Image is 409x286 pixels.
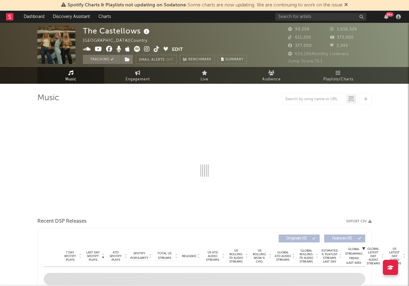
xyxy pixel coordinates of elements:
[155,251,174,260] span: Total US Streams
[282,97,346,102] input: Search by song name or URL
[125,76,150,83] span: Engagement
[345,247,363,265] div: Global Streaming Trend (Last 60D)
[298,249,314,263] span: Global Rolling 7D Audio Streams
[366,247,380,265] span: Global Latest Day Audio Streams
[172,46,183,54] button: Edit
[180,55,215,64] a: Benchmark
[62,251,78,262] span: 7 Day Spotify Plays
[262,76,281,83] span: Audience
[323,76,353,83] span: Playlists/Charts
[188,56,211,63] span: Benchmark
[346,220,372,223] button: Export CSV
[344,3,348,8] span: Dismiss
[251,249,268,263] span: US Rolling WoW % Chg
[83,26,151,36] div: The Castellows
[37,218,87,225] span: Recent DSP Releases
[330,36,354,40] span: 373,000
[274,251,291,262] span: Global ATD Audio Streams
[67,3,186,8] span: Spotify Charts & Playlists not updating on Sodatone
[384,14,388,19] button: 99+
[330,27,357,31] span: 1,656,329
[288,52,349,56] span: 653,286 Monthly Listeners
[275,13,366,21] input: Search for artists
[238,67,305,84] a: Audience
[83,55,121,64] button: Tracking
[386,12,394,17] div: 99 +
[104,67,171,84] a: Engagement
[85,251,101,262] span: Last Day Spotify Plays
[330,44,348,48] span: 2,343
[201,76,208,83] span: Live
[83,37,154,44] div: [GEOGRAPHIC_DATA] | Country
[225,58,243,61] span: Summary
[288,36,311,40] span: 611,200
[65,76,77,83] span: Music
[136,55,177,64] button: Email AlertsOff
[67,3,342,8] span: : Some charts are now updating. We are continuing to work on the issue
[218,55,247,64] button: Summary
[288,44,312,48] span: 377,000
[204,251,221,262] span: US ATD Audio Streams
[283,237,311,240] span: Originals ( 0 )
[328,237,356,240] span: Features ( 0 )
[324,235,365,242] button: Features(0)
[288,59,323,63] span: Jump Score: 71.1
[166,58,174,62] em: Off
[94,11,115,23] a: Charts
[171,67,238,84] a: Live
[130,251,148,260] span: Spotify Popularity
[288,27,310,31] span: 99,208
[37,67,104,84] a: Music
[182,254,196,258] span: Released
[108,251,124,262] span: ATD Spotify Plays
[228,249,244,263] span: US Rolling 7D Audio Streams
[49,11,94,23] a: Discovery Assistant
[321,249,338,263] span: Estimated % Playlist Streams Last Day
[387,247,402,265] span: US Latest Day Audio Streams
[305,67,372,84] a: Playlists/Charts
[279,235,320,242] button: Originals(0)
[19,11,49,23] a: Dashboard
